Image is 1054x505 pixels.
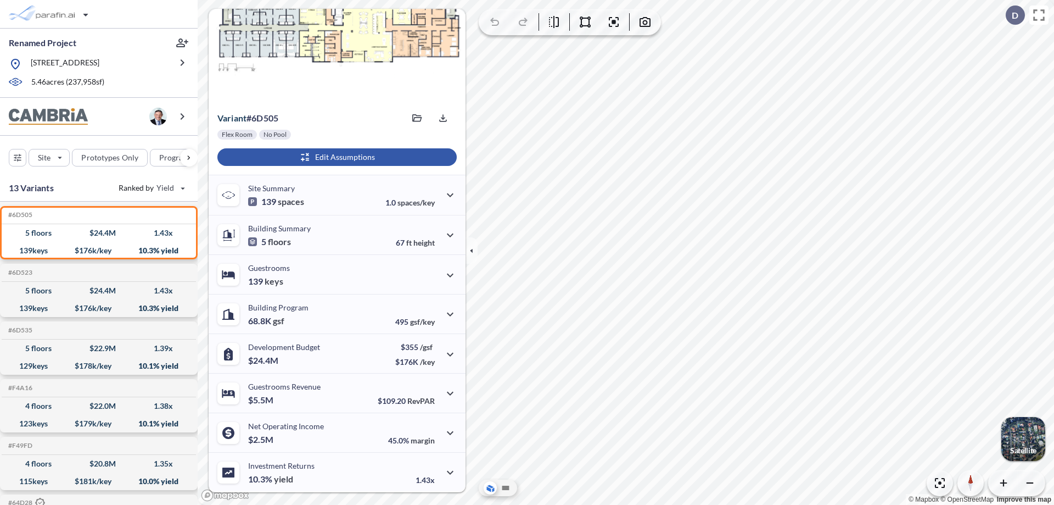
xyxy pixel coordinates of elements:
[484,481,497,495] button: Aerial View
[273,315,284,326] span: gsf
[378,396,435,406] p: $109.20
[29,149,70,167] button: Site
[406,238,412,247] span: ft
[6,384,32,392] h5: Click to copy the code
[81,152,138,163] p: Prototypes Only
[248,196,304,207] p: 139
[248,434,275,445] p: $2.5M
[248,421,324,431] p: Net Operating Income
[420,342,433,352] span: /gsf
[38,152,51,163] p: Site
[6,442,32,449] h5: Click to copy the code
[1010,446,1036,455] p: Satellite
[6,211,32,219] h5: Click to copy the code
[268,236,291,247] span: floors
[407,396,435,406] span: RevPAR
[248,263,290,273] p: Guestrooms
[6,326,32,334] h5: Click to copy the code
[6,269,32,276] h5: Click to copy the code
[110,179,192,197] button: Ranked by Yield
[278,196,304,207] span: spaces
[9,108,88,125] img: BrandImage
[9,181,54,195] p: 13 Variants
[1001,417,1045,461] img: Switcher Image
[9,37,76,49] p: Renamed Project
[1001,417,1045,461] button: Switcher ImageSatellite
[396,238,435,247] p: 67
[274,474,293,485] span: yield
[940,496,994,503] a: OpenStreetMap
[217,113,278,124] p: # 6d505
[156,182,175,193] span: Yield
[248,315,284,326] p: 68.8K
[385,198,435,207] p: 1.0
[1012,10,1018,20] p: D
[31,57,99,71] p: [STREET_ADDRESS]
[265,276,283,287] span: keys
[909,496,939,503] a: Mapbox
[395,317,435,326] p: 495
[72,149,148,167] button: Prototypes Only
[410,317,435,326] span: gsf/key
[248,382,321,391] p: Guestrooms Revenue
[217,148,457,166] button: Edit Assumptions
[248,184,295,193] p: Site Summary
[248,276,283,287] p: 139
[411,436,435,445] span: margin
[159,152,190,163] p: Program
[397,198,435,207] span: spaces/key
[149,108,167,125] img: user logo
[222,130,253,139] p: Flex Room
[201,489,249,502] a: Mapbox homepage
[395,357,435,367] p: $176K
[395,342,435,352] p: $355
[217,113,246,123] span: Variant
[248,303,309,312] p: Building Program
[248,355,280,366] p: $24.4M
[248,395,275,406] p: $5.5M
[263,130,287,139] p: No Pool
[420,357,435,367] span: /key
[248,224,311,233] p: Building Summary
[248,474,293,485] p: 10.3%
[997,496,1051,503] a: Improve this map
[413,238,435,247] span: height
[416,475,435,485] p: 1.43x
[388,436,435,445] p: 45.0%
[150,149,209,167] button: Program
[248,236,291,247] p: 5
[248,342,320,352] p: Development Budget
[499,481,512,495] button: Site Plan
[31,76,104,88] p: 5.46 acres ( 237,958 sf)
[248,461,315,470] p: Investment Returns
